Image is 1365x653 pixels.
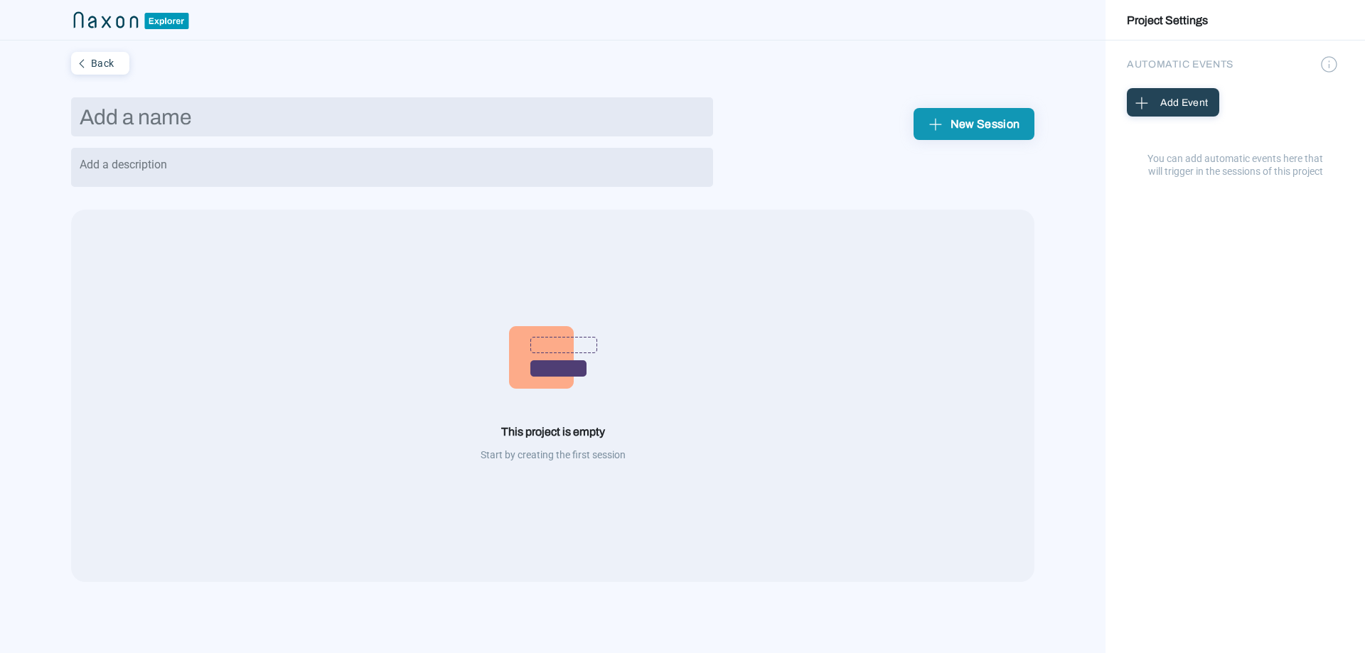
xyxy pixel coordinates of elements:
[73,54,91,72] img: left_angle.png
[71,9,191,31] img: naxon_small_logo_2.png
[71,52,129,75] button: Back
[1127,88,1219,117] button: Add Event
[1319,54,1339,74] img: information.png
[71,97,713,136] input: Add a name
[1127,53,1236,75] div: AUTOMATIC EVENTS
[1131,92,1215,114] div: Add Event
[914,108,1034,140] button: New Session
[1127,6,1208,34] a: Project Settings
[73,54,125,72] div: Back
[71,424,1034,439] div: This project is empty
[925,113,1023,135] div: New Session
[1131,92,1153,114] img: plus_sign.png
[509,326,597,389] img: empty_project.png
[925,113,947,135] img: plus_sign.png
[71,444,1034,466] div: Start by creating the first session
[1127,117,1344,178] div: You can add automatic events here that will trigger in the sessions of this project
